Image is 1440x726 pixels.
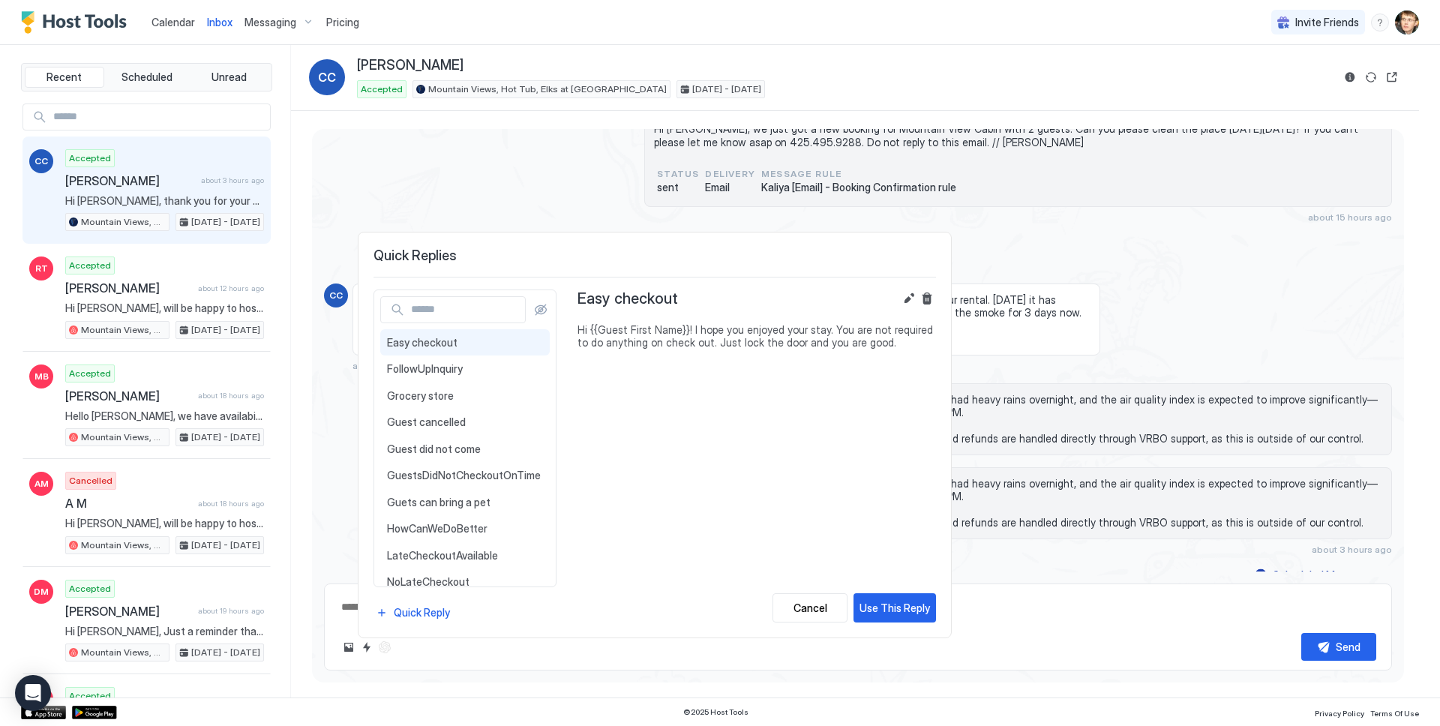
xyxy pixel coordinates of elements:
[772,593,847,622] button: Cancel
[577,323,936,349] span: Hi {{Guest First Name}}! I hope you enjoyed your stay. You are not required to do anything on che...
[532,301,550,319] button: Show all quick replies
[387,522,543,535] span: HowCanWeDoBetter
[387,442,543,456] span: Guest did not come
[900,289,918,307] button: Edit
[918,289,936,307] button: Delete
[577,289,678,308] span: Easy checkout
[387,362,543,376] span: FollowUpInquiry
[387,575,543,589] span: NoLateCheckout
[387,469,543,482] span: GuestsDidNotCheckoutOnTime
[859,600,930,616] div: Use This Reply
[387,415,543,429] span: Guest cancelled
[373,247,936,265] span: Quick Replies
[387,549,543,562] span: LateCheckoutAvailable
[387,496,543,509] span: Guets can bring a pet
[387,389,543,403] span: Grocery store
[387,336,543,349] span: Easy checkout
[394,604,450,620] div: Quick Reply
[15,675,51,711] div: Open Intercom Messenger
[793,600,827,616] div: Cancel
[405,297,525,322] input: Input Field
[853,593,936,622] button: Use This Reply
[373,602,452,622] button: Quick Reply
